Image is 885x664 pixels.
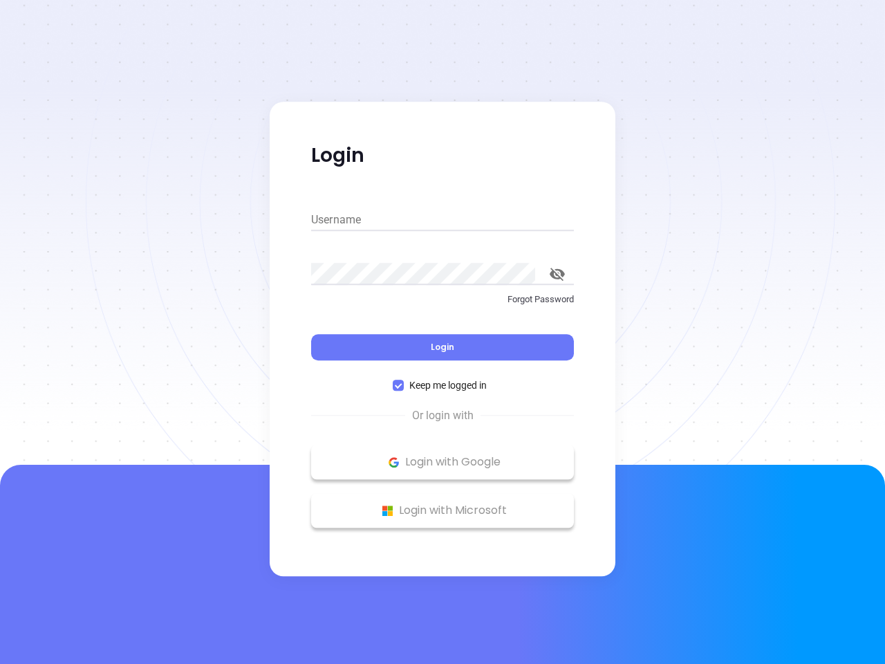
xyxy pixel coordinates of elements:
img: Google Logo [385,454,402,471]
p: Login with Google [318,452,567,472]
p: Forgot Password [311,293,574,306]
button: Login [311,334,574,360]
p: Login with Microsoft [318,500,567,521]
img: Microsoft Logo [379,502,396,519]
span: Keep me logged in [404,378,492,393]
a: Forgot Password [311,293,574,317]
button: toggle password visibility [541,257,574,290]
span: Or login with [405,407,481,424]
button: Microsoft Logo Login with Microsoft [311,493,574,528]
span: Login [431,341,454,353]
button: Google Logo Login with Google [311,445,574,479]
p: Login [311,143,574,168]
